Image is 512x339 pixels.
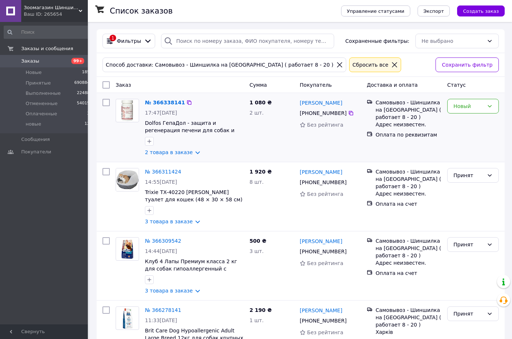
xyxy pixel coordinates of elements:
[250,179,264,185] span: 8 шт.
[26,111,57,117] span: Оплаченные
[300,168,342,176] a: [PERSON_NAME]
[118,307,137,329] img: Фото товару
[145,219,193,224] a: 3 товара в заказе
[345,37,409,45] span: Сохраненные фильтры:
[307,260,343,266] span: Без рейтинга
[104,61,335,69] div: Способ доставки: Самовывоз - Шиншилка на [GEOGRAPHIC_DATA] ( работает 8 - 20 )
[453,171,484,179] div: Принят
[347,8,404,14] span: Управление статусами
[450,8,505,14] a: Создать заказ
[145,100,185,105] a: № 366338141
[82,69,90,76] span: 185
[298,177,348,187] div: [PHONE_NUMBER]
[26,100,57,107] span: Отмененные
[24,4,79,11] span: Зоомагазин Шиншилка - Дискаунтер зоотоваров.Корма для кошек и собак. Ветеринарная аптека
[250,307,272,313] span: 2 190 ₴
[250,100,272,105] span: 1 080 ₴
[145,169,181,175] a: № 366311424
[375,328,441,336] div: Харків
[145,179,177,185] span: 14:55[DATE]
[4,26,90,39] input: Поиск
[300,99,342,107] a: [PERSON_NAME]
[116,82,131,88] span: Заказ
[442,61,493,69] span: Сохранить фильтр
[21,58,39,64] span: Заказы
[121,99,134,122] img: Фото товару
[463,8,499,14] span: Создать заказ
[423,8,444,14] span: Экспорт
[375,121,441,128] div: Адрес неизвестен.
[250,110,264,116] span: 2 шт.
[351,61,390,69] div: Сбросить все
[375,190,441,197] div: Адрес неизвестен.
[116,306,139,330] a: Фото товару
[116,99,139,122] a: Фото товару
[375,99,441,121] div: Самовывоз - Шиншилка на [GEOGRAPHIC_DATA] ( работает 8 - 20 )
[375,168,441,190] div: Самовывоз - Шиншилка на [GEOGRAPHIC_DATA] ( работает 8 - 20 )
[145,238,181,244] a: № 366309542
[145,307,181,313] a: № 366278141
[117,37,141,45] span: Фильтры
[120,238,135,260] img: Фото товару
[453,241,484,249] div: Принят
[307,122,343,128] span: Без рейтинга
[26,69,42,76] span: Новые
[298,246,348,257] div: [PHONE_NUMBER]
[457,5,505,16] button: Создать заказ
[21,136,50,143] span: Сообщения
[74,80,90,86] span: 690884
[145,258,237,279] a: Клуб 4 Лапы Премиум класса 2 кг для собак гипоаллергенный с ягненком и рисом
[300,307,342,314] a: [PERSON_NAME]
[307,329,343,335] span: Без рейтинга
[161,34,334,48] input: Поиск по номеру заказа, ФИО покупателя, номеру телефона, Email, номеру накладной
[21,45,73,52] span: Заказы и сообщения
[21,149,51,155] span: Покупатели
[367,82,418,88] span: Доставка и оплата
[145,120,235,141] a: Dolfos ГепаДол - защита и регенерация печени для собак и кошек 60таб (982-60)
[298,108,348,118] div: [PHONE_NUMBER]
[145,189,242,202] a: Trixie TX-40220 [PERSON_NAME] туалет для кошек (48 × 30 × 58 см)
[26,90,61,97] span: Выполненные
[422,37,484,45] div: Не выбрано
[375,269,441,277] div: Оплата на счет
[116,237,139,261] a: Фото товару
[145,149,193,155] a: 2 товара в заказе
[250,169,272,175] span: 1 920 ₴
[110,7,173,15] h1: Список заказов
[145,317,177,323] span: 11:33[DATE]
[250,248,264,254] span: 3 шт.
[447,82,466,88] span: Статус
[250,82,267,88] span: Сумма
[298,316,348,326] div: [PHONE_NUMBER]
[300,238,342,245] a: [PERSON_NAME]
[145,248,177,254] span: 14:44[DATE]
[375,237,441,259] div: Самовывоз - Шиншилка на [GEOGRAPHIC_DATA] ( работает 8 - 20 )
[375,259,441,267] div: Адрес неизвестен.
[300,82,332,88] span: Покупатель
[250,238,266,244] span: 500 ₴
[26,80,51,86] span: Принятые
[341,5,410,16] button: Управление статусами
[24,11,88,18] div: Ваш ID: 265654
[453,310,484,318] div: Принят
[26,121,41,127] span: новые
[145,288,193,294] a: 3 товара в заказе
[145,110,177,116] span: 17:47[DATE]
[453,102,484,110] div: Новый
[87,111,90,117] span: 3
[375,306,441,328] div: Самовывоз - Шиншилка на [GEOGRAPHIC_DATA] ( работает 8 - 20 )
[77,90,90,97] span: 22488
[375,131,441,138] div: Оплата по реквизитам
[71,58,84,64] span: 99+
[250,317,264,323] span: 1 шт.
[436,57,499,72] button: Сохранить фильтр
[77,100,90,107] span: 54015
[116,168,139,191] img: Фото товару
[307,191,343,197] span: Без рейтинга
[418,5,450,16] button: Экспорт
[375,200,441,208] div: Оплата на счет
